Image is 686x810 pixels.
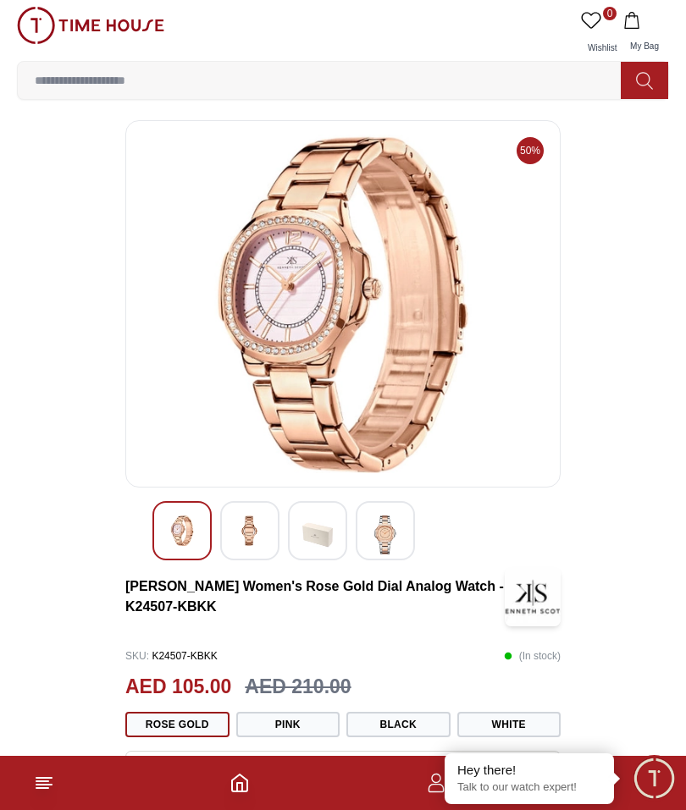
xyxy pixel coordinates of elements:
[370,515,401,554] img: Kenneth Scott Women's Rose Gold Dial Analog Watch - K24507-KBKK
[603,7,617,20] span: 0
[140,135,546,473] img: Kenneth Scott Women's Rose Gold Dial Analog Watch - K24507-KBKK
[235,515,265,546] img: Kenneth Scott Women's Rose Gold Dial Analog Watch - K24507-KBKK
[346,712,451,737] button: Black
[125,576,505,617] h3: [PERSON_NAME] Women's Rose Gold Dial Analog Watch - K24507-KBKK
[457,762,601,779] div: Hey there!
[125,672,231,702] h2: AED 105.00
[230,773,250,793] a: Home
[620,7,669,61] button: My Bag
[623,41,666,51] span: My Bag
[167,515,197,546] img: Kenneth Scott Women's Rose Gold Dial Analog Watch - K24507-KBKK
[517,137,544,164] span: 50%
[236,712,340,737] button: Pink
[505,567,561,626] img: Kenneth Scott Women's Rose Gold Dial Analog Watch - K24507-KBKK
[125,650,149,662] span: SKU :
[125,712,230,737] button: Rose gold
[457,780,601,795] p: Talk to our watch expert!
[504,643,561,669] p: ( In stock )
[581,43,623,52] span: Wishlist
[302,515,333,554] img: Kenneth Scott Women's Rose Gold Dial Analog Watch - K24507-KBKK
[457,712,562,737] button: White
[245,672,351,702] h3: AED 210.00
[578,7,620,61] a: 0Wishlist
[125,643,218,669] p: K24507-KBKK
[631,755,678,802] div: Chat Widget
[17,7,164,44] img: ...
